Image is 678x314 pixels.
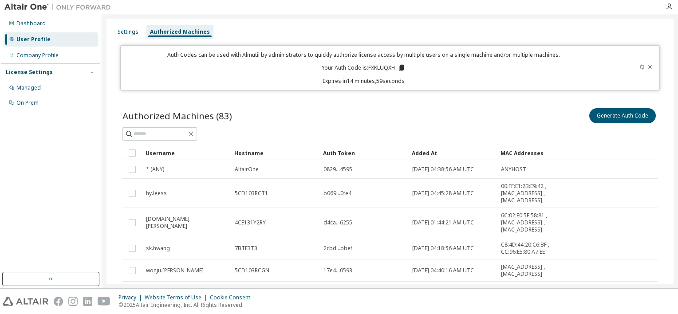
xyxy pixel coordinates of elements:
span: wonju.[PERSON_NAME] [146,267,204,274]
div: Website Terms of Use [145,294,210,301]
div: Managed [16,84,41,91]
span: [DATE] 04:18:56 AM UTC [412,245,474,252]
div: Authorized Machines [150,28,210,35]
span: [DATE] 04:40:16 AM UTC [412,267,474,274]
span: 00:FF:E1:2B:E9:42 , [MAC_ADDRESS] , [MAC_ADDRESS] [501,183,560,204]
span: [DATE] 04:45:28 AM UTC [412,190,474,197]
span: AltairOne [235,166,259,173]
span: 5CD103RCT1 [235,190,268,197]
span: d4ca...6255 [323,219,352,226]
div: Username [146,146,227,160]
span: 0829...4595 [323,166,352,173]
p: Auth Codes can be used with Almutil by administrators to quickly authorize license access by mult... [126,51,601,59]
span: [DATE] 04:38:56 AM UTC [412,166,474,173]
div: Added At [412,146,493,160]
span: 4CE131Y2RY [235,219,266,226]
div: On Prem [16,99,39,106]
span: hy.leess [146,190,167,197]
span: 17e4...0593 [323,267,352,274]
img: linkedin.svg [83,297,92,306]
span: [MAC_ADDRESS] , [MAC_ADDRESS] [501,263,560,278]
div: License Settings [6,69,53,76]
span: 7BTF3T3 [235,245,257,252]
div: MAC Addresses [501,146,560,160]
div: Hostname [234,146,316,160]
span: ANYHOST [501,166,526,173]
span: sk.hwang [146,245,170,252]
p: Your Auth Code is: FXKLUQXH [322,64,406,72]
span: [DATE] 01:44:21 AM UTC [412,219,474,226]
button: Generate Auth Code [589,108,656,123]
span: 5CD103RCGN [235,267,269,274]
div: Privacy [118,294,145,301]
div: Company Profile [16,52,59,59]
div: Dashboard [16,20,46,27]
img: youtube.svg [98,297,110,306]
span: C8:4D:44:20:C6:BF , CC:96:E5:80:A7:EE [501,241,560,255]
div: User Profile [16,36,51,43]
span: b069...0fe4 [323,190,351,197]
span: 2cbd...bbef [323,245,352,252]
p: Expires in 14 minutes, 59 seconds [126,77,601,85]
img: Altair One [4,3,115,12]
span: 6C:02:E0:5F:58:81 , [MAC_ADDRESS] , [MAC_ADDRESS] [501,212,560,233]
span: [DOMAIN_NAME][PERSON_NAME] [146,216,227,230]
img: instagram.svg [68,297,78,306]
span: Authorized Machines (83) [122,110,232,122]
p: © 2025 Altair Engineering, Inc. All Rights Reserved. [118,301,256,309]
div: Auth Token [323,146,405,160]
img: facebook.svg [54,297,63,306]
div: Settings [118,28,138,35]
div: Cookie Consent [210,294,256,301]
img: altair_logo.svg [3,297,48,306]
span: * (ANY) [146,166,164,173]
